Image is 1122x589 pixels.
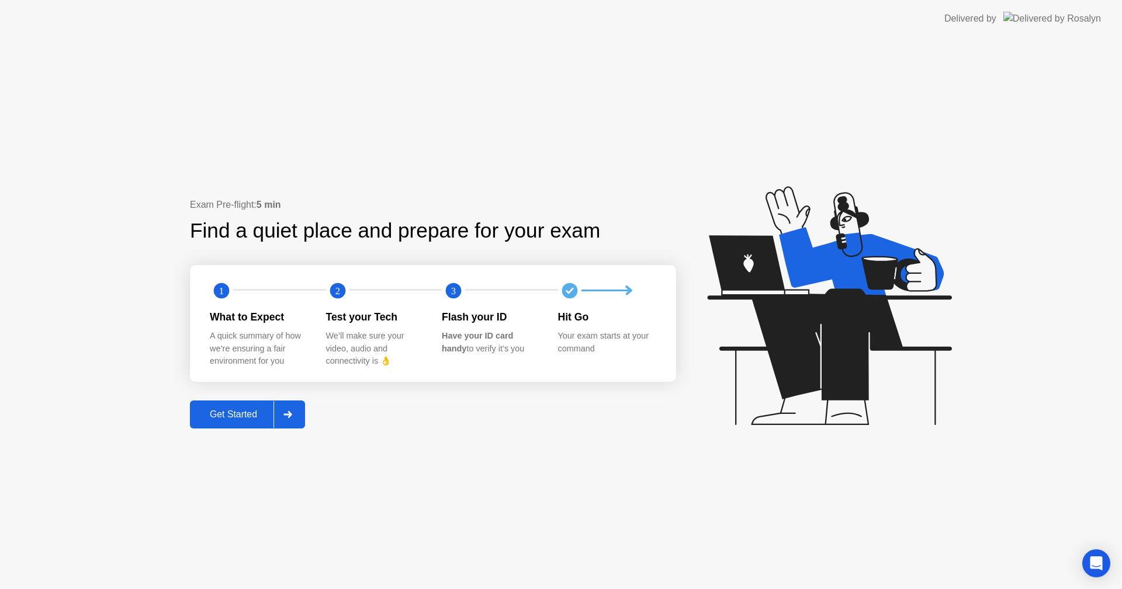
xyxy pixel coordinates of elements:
div: Open Intercom Messenger [1082,549,1110,577]
div: Exam Pre-flight: [190,198,676,212]
div: Delivered by [944,12,996,26]
div: Hit Go [558,309,656,325]
img: Delivered by Rosalyn [1003,12,1101,25]
div: Find a quiet place and prepare for your exam [190,215,602,246]
div: We’ll make sure your video, audio and connectivity is 👌 [326,330,424,368]
text: 1 [219,285,224,296]
div: to verify it’s you [442,330,539,355]
div: Test your Tech [326,309,424,325]
text: 3 [451,285,456,296]
div: Get Started [193,409,273,420]
div: Flash your ID [442,309,539,325]
div: What to Expect [210,309,307,325]
b: Have your ID card handy [442,331,513,353]
div: Your exam starts at your command [558,330,656,355]
text: 2 [335,285,340,296]
button: Get Started [190,400,305,428]
b: 5 min [257,200,281,210]
div: A quick summary of how we’re ensuring a fair environment for you [210,330,307,368]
